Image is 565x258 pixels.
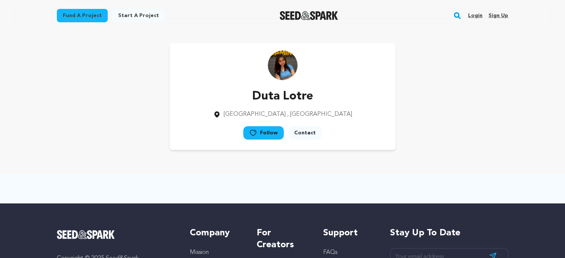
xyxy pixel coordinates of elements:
a: Start a project [112,9,165,22]
a: Sign up [488,10,508,22]
img: Seed&Spark Logo Dark Mode [280,11,338,20]
img: Seed&Spark Logo [57,230,115,239]
h5: Stay up to date [390,227,509,239]
a: Fund a project [57,9,108,22]
a: Mission [190,249,209,255]
span: , [GEOGRAPHIC_DATA] [287,111,352,117]
h5: For Creators [257,227,308,251]
a: FAQs [323,249,337,255]
a: Login [468,10,483,22]
h5: Support [323,227,375,239]
a: Follow [243,126,284,140]
img: https://seedandspark-static.s3.us-east-2.amazonaws.com/images/User/002/306/981/medium/220f7cc7c81... [268,50,298,80]
a: Contact [288,126,322,140]
a: Seed&Spark Homepage [57,230,175,239]
span: [GEOGRAPHIC_DATA] [224,111,286,117]
a: Seed&Spark Homepage [280,11,338,20]
h5: Company [190,227,241,239]
p: Duta Lotre [213,88,352,105]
